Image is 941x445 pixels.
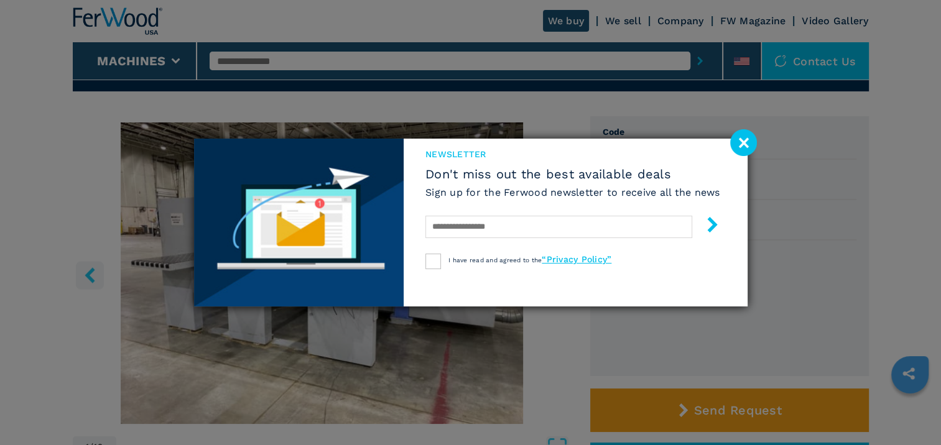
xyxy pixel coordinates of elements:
span: Don't miss out the best available deals [425,167,720,181]
span: newsletter [425,148,720,160]
a: “Privacy Policy” [542,254,611,264]
h6: Sign up for the Ferwood newsletter to receive all the news [425,185,720,200]
button: submit-button [692,212,720,241]
span: I have read and agreed to the [448,257,611,264]
img: Newsletter image [194,139,404,306]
